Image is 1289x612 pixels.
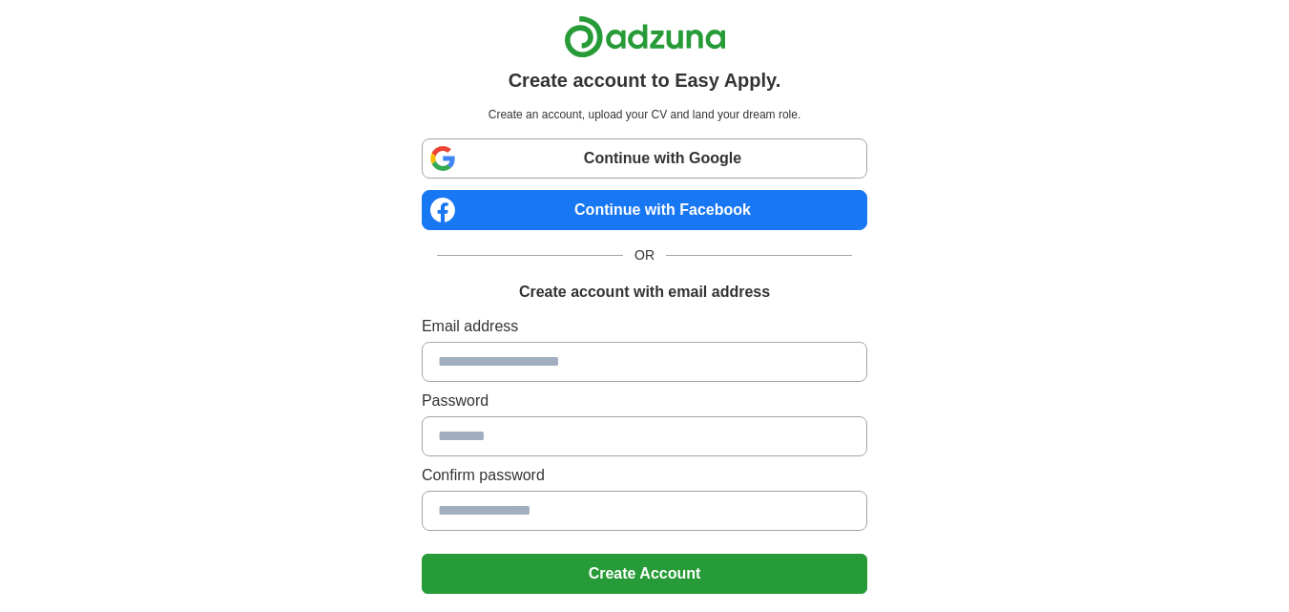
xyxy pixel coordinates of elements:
[509,66,781,95] h1: Create account to Easy Apply.
[422,554,867,594] button: Create Account
[422,464,867,487] label: Confirm password
[422,315,867,338] label: Email address
[422,390,867,412] label: Password
[623,245,666,265] span: OR
[519,281,770,304] h1: Create account with email address
[422,190,867,230] a: Continue with Facebook
[564,15,726,58] img: Adzuna logo
[422,138,867,179] a: Continue with Google
[426,106,863,123] p: Create an account, upload your CV and land your dream role.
